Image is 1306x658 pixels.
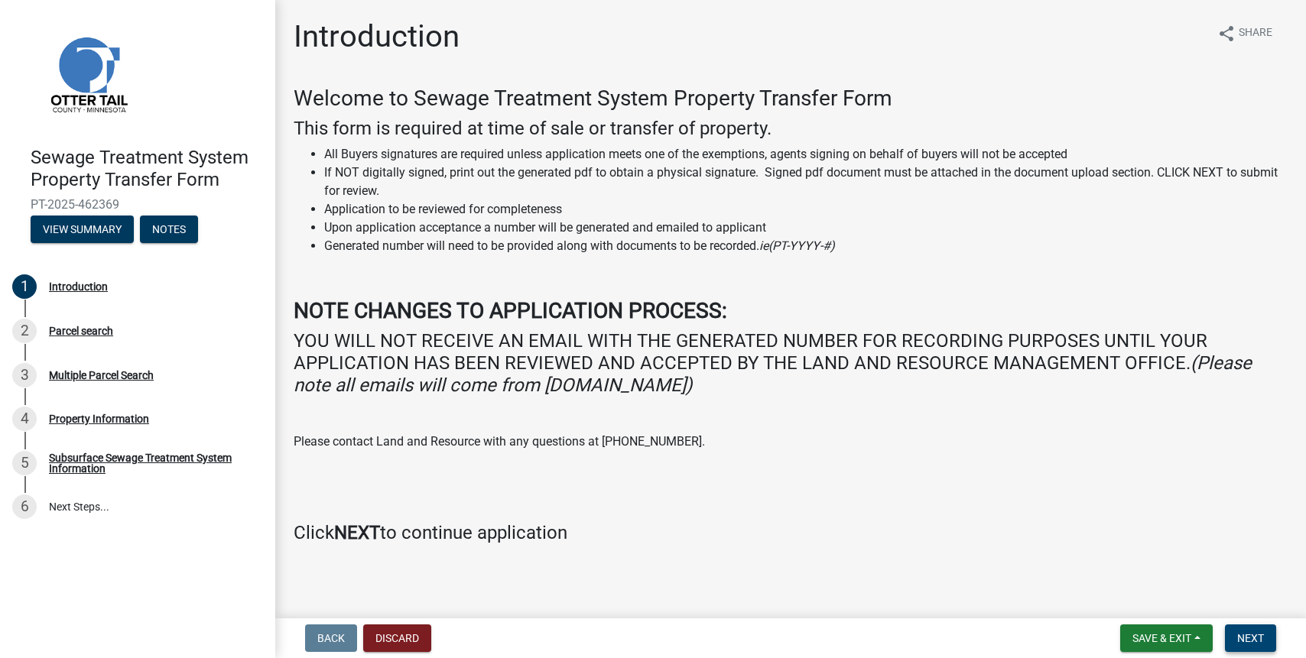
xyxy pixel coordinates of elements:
button: View Summary [31,216,134,243]
span: Back [317,632,345,644]
div: Property Information [49,413,149,424]
li: Upon application acceptance a number will be generated and emailed to applicant [324,219,1288,237]
span: Save & Exit [1132,632,1191,644]
li: If NOT digitally signed, print out the generated pdf to obtain a physical signature. Signed pdf d... [324,164,1288,200]
h4: Sewage Treatment System Property Transfer Form [31,147,263,191]
div: 6 [12,494,37,519]
button: Back [305,624,357,652]
p: Please contact Land and Resource with any questions at [PHONE_NUMBER]. [294,433,1288,451]
li: Generated number will need to be provided along with documents to be recorded. [324,237,1288,255]
h4: This form is required at time of sale or transfer of property. [294,118,1288,140]
i: share [1217,24,1236,43]
h4: Click to continue application [294,522,1288,544]
strong: NEXT [334,522,380,543]
div: Introduction [49,281,108,292]
img: Otter Tail County, Minnesota [31,16,145,131]
div: 1 [12,274,37,299]
div: Subsurface Sewage Treatment System Information [49,452,251,474]
h4: YOU WILL NOT RECEIVE AN EMAIL WITH THE GENERATED NUMBER FOR RECORDING PURPOSES UNTIL YOUR APPLICA... [294,330,1288,396]
wm-modal-confirm: Summary [31,224,134,236]
li: Application to be reviewed for completeness [324,200,1288,219]
h1: Introduction [294,18,460,55]
div: 5 [12,451,37,475]
button: Save & Exit [1120,624,1213,652]
li: All Buyers signatures are required unless application meets one of the exemptions, agents signing... [324,145,1288,164]
i: ie(PT-YYYY-#) [759,238,835,253]
div: 3 [12,363,37,387]
span: Share [1239,24,1272,43]
button: shareShare [1205,18,1285,48]
h3: Welcome to Sewage Treatment System Property Transfer Form [294,86,1288,112]
button: Discard [363,624,431,652]
wm-modal-confirm: Notes [140,224,198,236]
div: 2 [12,319,37,343]
strong: NOTE CHANGES TO APPLICATION PROCESS: [294,298,727,323]
div: 4 [12,407,37,431]
div: Parcel search [49,326,113,336]
div: Multiple Parcel Search [49,370,154,381]
button: Notes [140,216,198,243]
span: PT-2025-462369 [31,197,245,212]
span: Next [1237,632,1264,644]
i: (Please note all emails will come from [DOMAIN_NAME]) [294,352,1252,396]
button: Next [1225,624,1276,652]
